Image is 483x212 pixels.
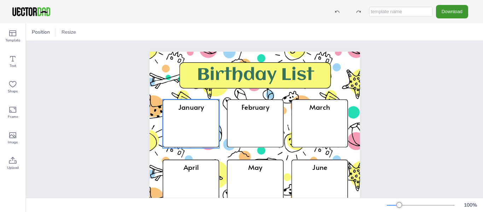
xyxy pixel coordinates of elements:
[11,6,51,17] img: VectorDad-1.png
[8,88,18,94] span: Shape
[59,27,79,38] button: Resize
[436,5,468,18] button: Download
[8,114,18,120] span: Frame
[7,165,19,171] span: Upload
[312,162,327,172] span: June
[5,38,20,43] span: Template
[241,102,269,112] span: February
[30,29,51,35] span: Position
[248,162,262,172] span: May
[197,66,314,85] span: Birthday List
[183,162,198,172] span: April
[309,102,330,112] span: March
[10,63,16,69] span: Text
[178,102,204,112] span: January
[369,7,432,17] input: template name
[8,139,18,145] span: Image
[462,202,479,208] div: 100 %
